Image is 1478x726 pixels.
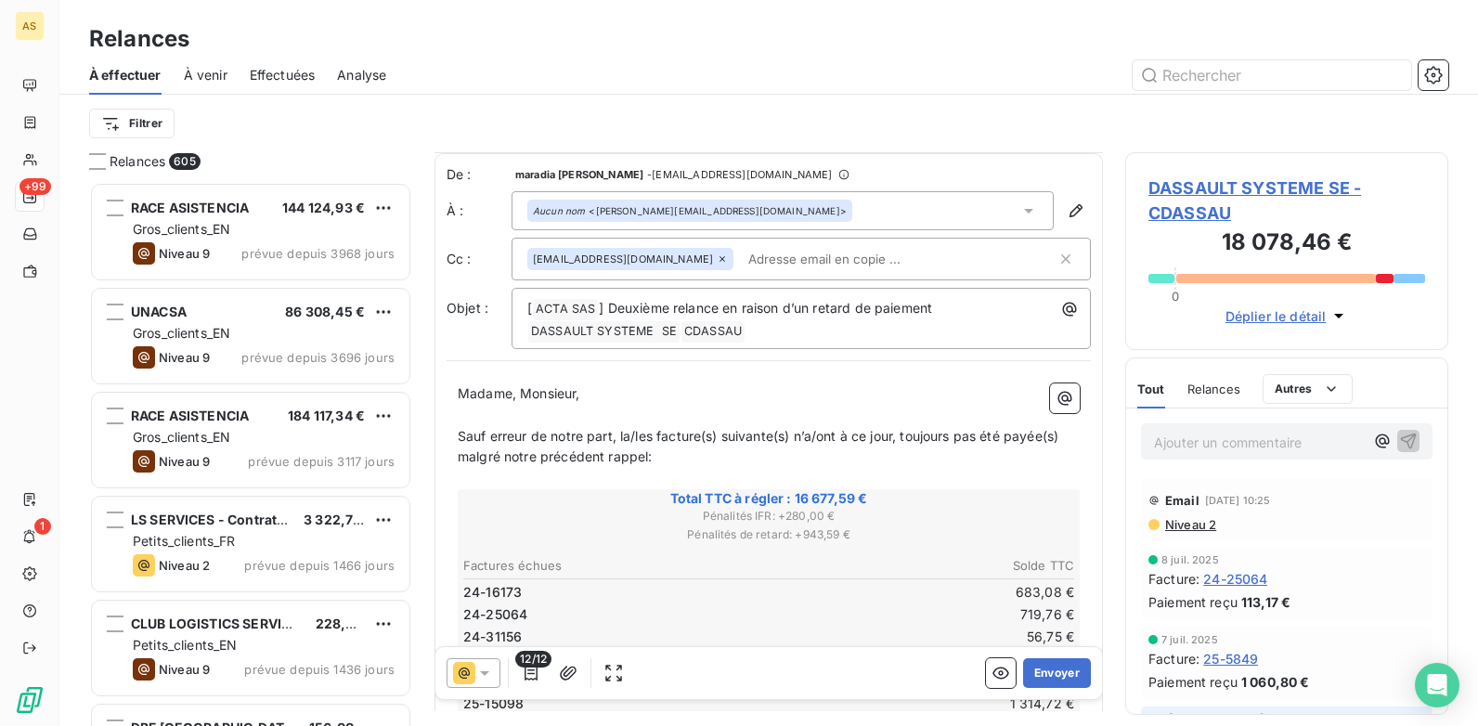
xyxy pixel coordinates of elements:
div: AS [15,11,45,41]
span: 24-16173 [463,583,522,602]
span: [DATE] 09:44 [1272,713,1340,724]
span: [EMAIL_ADDRESS][DOMAIN_NAME] [533,253,713,265]
span: maradia [PERSON_NAME] [515,169,643,180]
span: Paiement reçu [1148,672,1238,692]
span: 3 322,73 € [304,512,374,527]
h3: 18 078,46 € [1148,226,1425,263]
span: Niveau 9 [159,454,210,469]
span: DASSAULT SYSTEME SE [528,321,680,343]
span: 86 308,45 € [285,304,365,319]
span: 7 juil. 2025 [1161,634,1218,645]
span: Petits_clients_EN [133,637,238,653]
span: prévue depuis 3696 jours [241,350,395,365]
button: Déplier le détail [1220,305,1355,327]
span: Analyse [337,66,386,84]
span: Effectuées [250,66,316,84]
span: RACE ASISTENCIA [131,408,249,423]
div: <[PERSON_NAME][EMAIL_ADDRESS][DOMAIN_NAME]> [533,204,847,217]
em: Aucun nom [533,204,585,217]
span: Relances [110,152,165,171]
span: 25-5849 [1203,649,1258,668]
span: 8 juil. 2025 [1161,554,1219,565]
span: 25-15098 [463,694,524,713]
span: 24-25064 [1203,569,1267,589]
span: [ [527,300,532,316]
span: ] Deuxième relance en raison d’un retard de paiement [599,300,932,316]
span: 1 060,80 € [1241,672,1310,692]
span: Email [1165,493,1199,508]
span: 113,17 € [1241,592,1290,612]
td: 683,08 € [770,582,1075,603]
span: prévue depuis 3968 jours [241,246,395,261]
span: prévue depuis 1466 jours [244,558,395,573]
span: LS SERVICES - Contrat DIOT [131,512,312,527]
span: Total TTC à régler : 16 677,59 € [460,489,1077,508]
label: À : [447,201,512,220]
span: 24-31156 [463,628,522,646]
span: 12/12 [515,651,551,668]
span: Niveau 9 [159,662,210,677]
span: Niveau 9 [159,246,210,261]
span: prévue depuis 3117 jours [248,454,395,469]
span: Sauf erreur de notre part, la/les facture(s) suivante(s) n’a/ont à ce jour, toujours pas été payé... [458,428,1062,465]
td: 56,75 € [770,627,1075,647]
button: Filtrer [89,109,175,138]
span: CDASSAU [681,321,745,343]
td: 1 314,72 € [770,694,1075,714]
label: Cc : [447,250,512,268]
span: Niveau 9 [159,350,210,365]
span: 24-25064 [463,605,527,624]
span: 1 [34,518,51,535]
span: Gros_clients_EN [133,429,230,445]
button: Autres [1263,374,1353,404]
span: RACE ASISTENCIA [131,200,249,215]
span: Objet : [447,300,488,316]
th: Solde TTC [770,556,1075,576]
span: prévue depuis 1436 jours [244,662,395,677]
span: Pénalités IFR : + 280,00 € [460,508,1077,525]
span: À effectuer [89,66,162,84]
td: 719,76 € [770,604,1075,625]
span: +99 [19,178,51,195]
input: Rechercher [1133,60,1411,90]
span: Gros_clients_EN [133,221,230,237]
span: UNACSA [131,304,187,319]
span: Niveau 2 [1163,517,1216,532]
span: 184 117,34 € [288,408,365,423]
th: Factures échues [462,556,768,576]
h3: Relances [89,22,189,56]
span: [DATE] 10:25 [1205,495,1271,506]
span: 0 [1172,289,1179,304]
span: 144 124,93 € [282,200,365,215]
span: - [EMAIL_ADDRESS][DOMAIN_NAME] [647,169,832,180]
div: grid [89,182,412,726]
span: Pénalités de retard : + 943,59 € [460,526,1077,543]
span: Paiement reçu [1148,592,1238,612]
span: DASSAULT SYSTEME SE - CDASSAU [1148,175,1425,226]
span: À venir [184,66,227,84]
span: 605 [169,153,200,170]
span: Déplier le détail [1225,306,1327,326]
span: Madame, Monsieur, [458,385,580,401]
span: CLUB LOGISTICS SERVICES LTD [131,616,335,631]
span: De : [447,165,512,184]
span: Facture : [1148,649,1199,668]
span: Petits_clients_FR [133,533,236,549]
span: Niveau 2 [159,558,210,573]
img: Logo LeanPay [15,685,45,715]
span: Tout [1137,382,1165,396]
span: 228,36 € [316,616,375,631]
button: Envoyer [1023,658,1091,688]
span: ACTA SAS [533,299,598,320]
input: Adresse email en copie ... [741,245,955,273]
span: Gros_clients_EN [133,325,230,341]
span: Relances [1187,382,1240,396]
div: Open Intercom Messenger [1415,663,1459,707]
span: Facture : [1148,569,1199,589]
